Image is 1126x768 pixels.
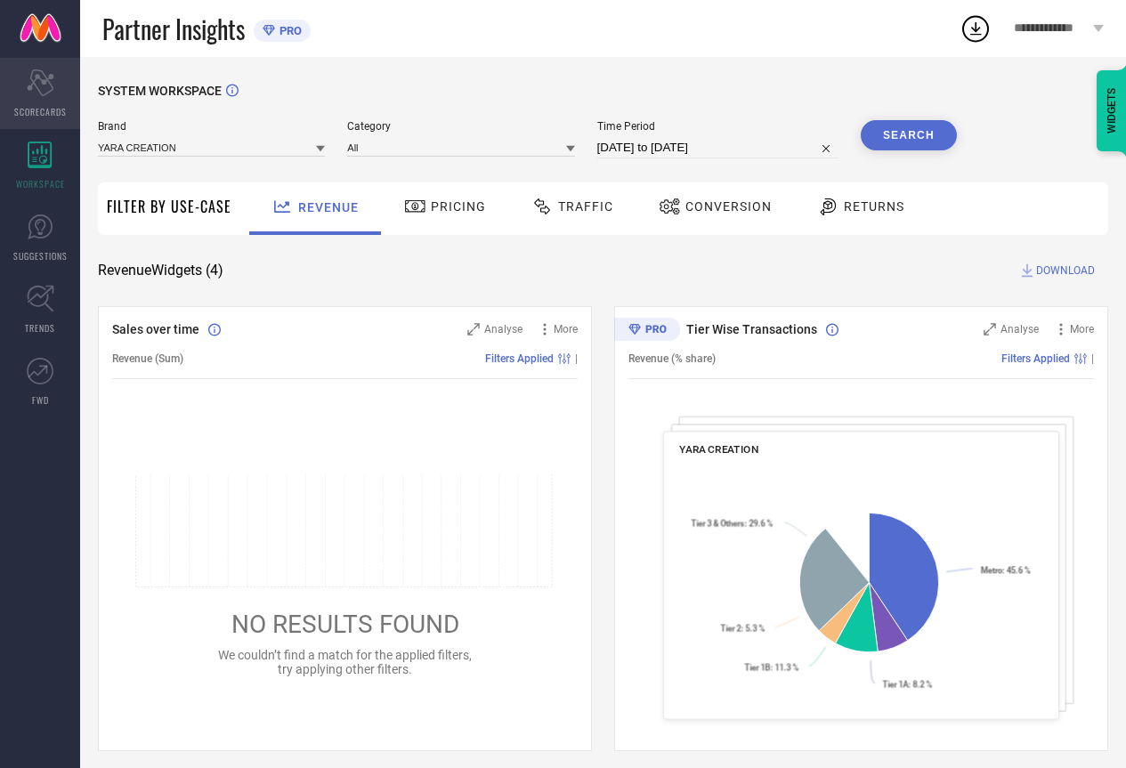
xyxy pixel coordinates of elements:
span: Category [347,120,574,133]
span: Time Period [597,120,838,133]
span: SYSTEM WORKSPACE [98,84,222,98]
span: DOWNLOAD [1036,262,1095,279]
span: Filters Applied [1001,352,1070,365]
span: | [1091,352,1094,365]
span: Filters Applied [485,352,554,365]
span: Tier Wise Transactions [686,322,817,336]
tspan: Tier 1A [883,680,910,690]
span: Brand [98,120,325,133]
span: SUGGESTIONS [13,249,68,263]
span: Returns [844,199,904,214]
text: : 8.2 % [883,680,933,690]
span: Revenue [298,200,359,214]
span: Analyse [1000,323,1039,335]
span: PRO [275,24,302,37]
tspan: Tier 1B [744,662,770,672]
span: SCORECARDS [14,105,67,118]
text: : 29.6 % [691,519,773,529]
tspan: Tier 2 [720,624,741,634]
span: Pricing [431,199,486,214]
span: Analyse [484,323,522,335]
span: | [575,352,578,365]
tspan: Metro [980,565,1001,575]
span: We couldn’t find a match for the applied filters, try applying other filters. [218,648,472,676]
input: Select time period [597,137,838,158]
span: Conversion [685,199,772,214]
span: Traffic [558,199,613,214]
div: Open download list [960,12,992,44]
span: Filter By Use-Case [107,196,231,217]
span: Sales over time [112,322,199,336]
text: : 11.3 % [744,662,798,672]
span: TRENDS [25,321,55,335]
button: Search [861,120,957,150]
span: More [554,323,578,335]
span: Revenue Widgets ( 4 ) [98,262,223,279]
text: : 5.3 % [720,624,765,634]
span: WORKSPACE [16,177,65,190]
span: NO RESULTS FOUND [231,610,459,639]
span: Revenue (% share) [628,352,716,365]
span: Partner Insights [102,11,245,47]
svg: Zoom [984,323,996,335]
span: YARA CREATION [679,443,758,456]
tspan: Tier 3 & Others [691,519,744,529]
svg: Zoom [467,323,480,335]
span: Revenue (Sum) [112,352,183,365]
span: FWD [32,393,49,407]
text: : 45.6 % [980,565,1030,575]
span: More [1070,323,1094,335]
div: Premium [614,318,680,344]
